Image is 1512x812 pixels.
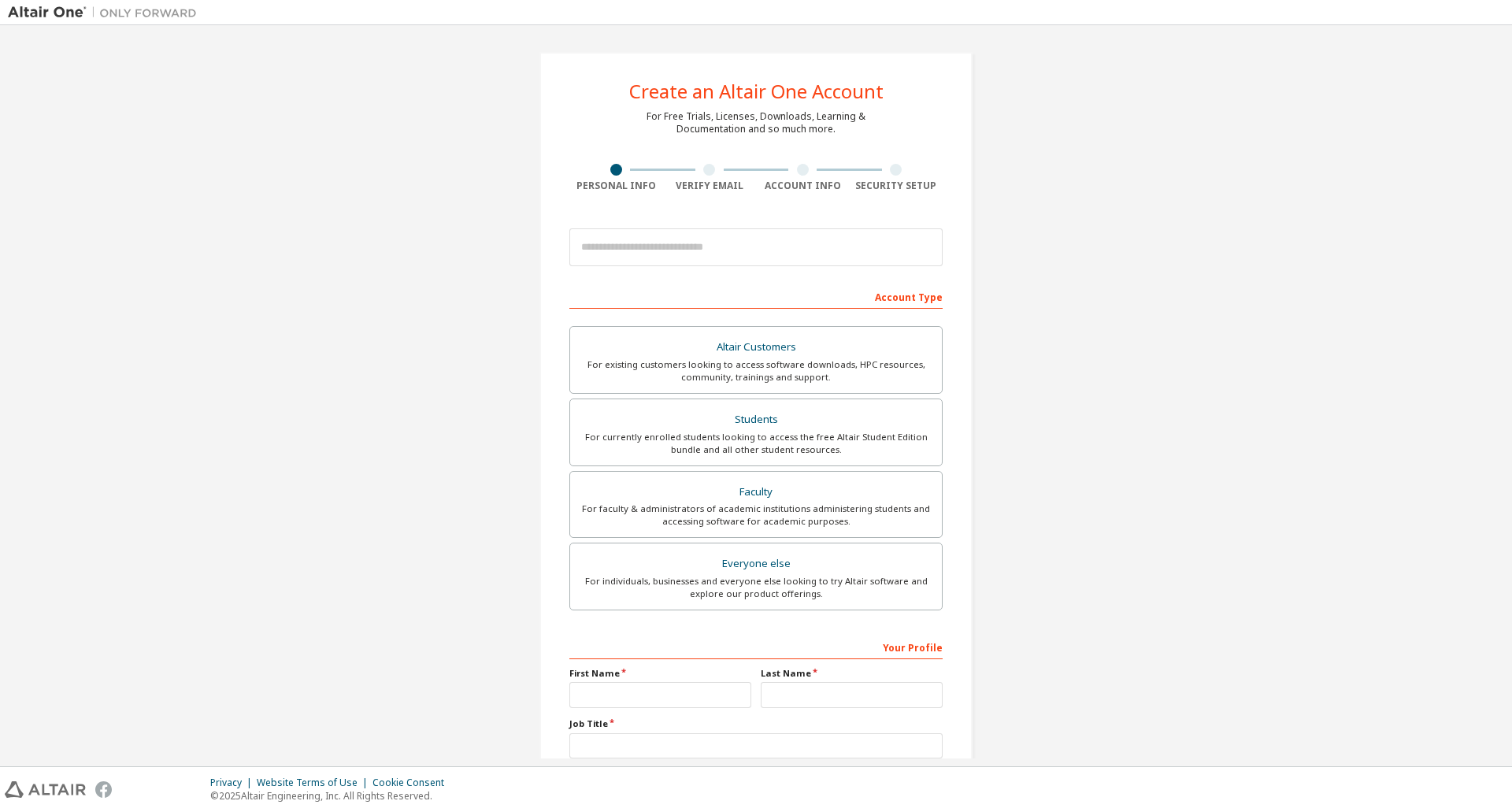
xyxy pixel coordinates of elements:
[580,336,932,358] div: Altair Customers
[8,5,205,20] img: Altair One
[663,180,757,192] div: Verify Email
[580,575,932,600] div: For individuals, businesses and everyone else looking to try Altair software and explore our prod...
[580,502,932,528] div: For faculty & administrators of academic institutions administering students and accessing softwa...
[569,180,663,192] div: Personal Info
[569,284,943,309] div: Account Type
[580,481,932,503] div: Faculty
[756,180,850,192] div: Account Info
[257,777,372,789] div: Website Terms of Use
[95,781,112,798] img: facebook.svg
[210,789,454,803] p: © 2025 Altair Engineering, Inc. All Rights Reserved.
[647,110,865,135] div: For Free Trials, Licenses, Downloads, Learning & Documentation and so much more.
[850,180,943,192] div: Security Setup
[580,431,932,456] div: For currently enrolled students looking to access the free Altair Student Edition bundle and all ...
[580,409,932,431] div: Students
[569,634,943,659] div: Your Profile
[580,358,932,384] div: For existing customers looking to access software downloads, HPC resources, community, trainings ...
[580,553,932,575] div: Everyone else
[210,777,257,789] div: Privacy
[372,777,454,789] div: Cookie Consent
[5,781,86,798] img: altair_logo.svg
[761,667,943,680] label: Last Name
[569,717,943,730] label: Job Title
[629,82,884,101] div: Create an Altair One Account
[569,667,751,680] label: First Name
